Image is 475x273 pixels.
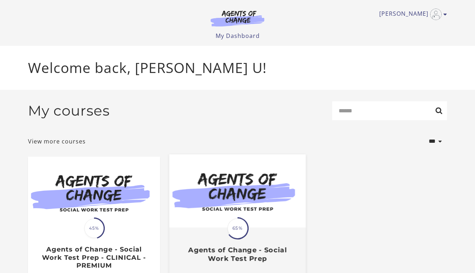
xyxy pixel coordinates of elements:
[28,137,86,146] a: View more courses
[203,10,272,26] img: Agents of Change Logo
[36,245,152,270] h3: Agents of Change - Social Work Test Prep - CLINICAL - PREMIUM
[227,218,248,238] span: 65%
[28,57,447,78] p: Welcome back, [PERSON_NAME] U!
[216,32,260,40] a: My Dashboard
[379,9,443,20] a: Toggle menu
[28,102,110,119] h2: My courses
[84,219,104,238] span: 45%
[177,246,298,262] h3: Agents of Change - Social Work Test Prep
